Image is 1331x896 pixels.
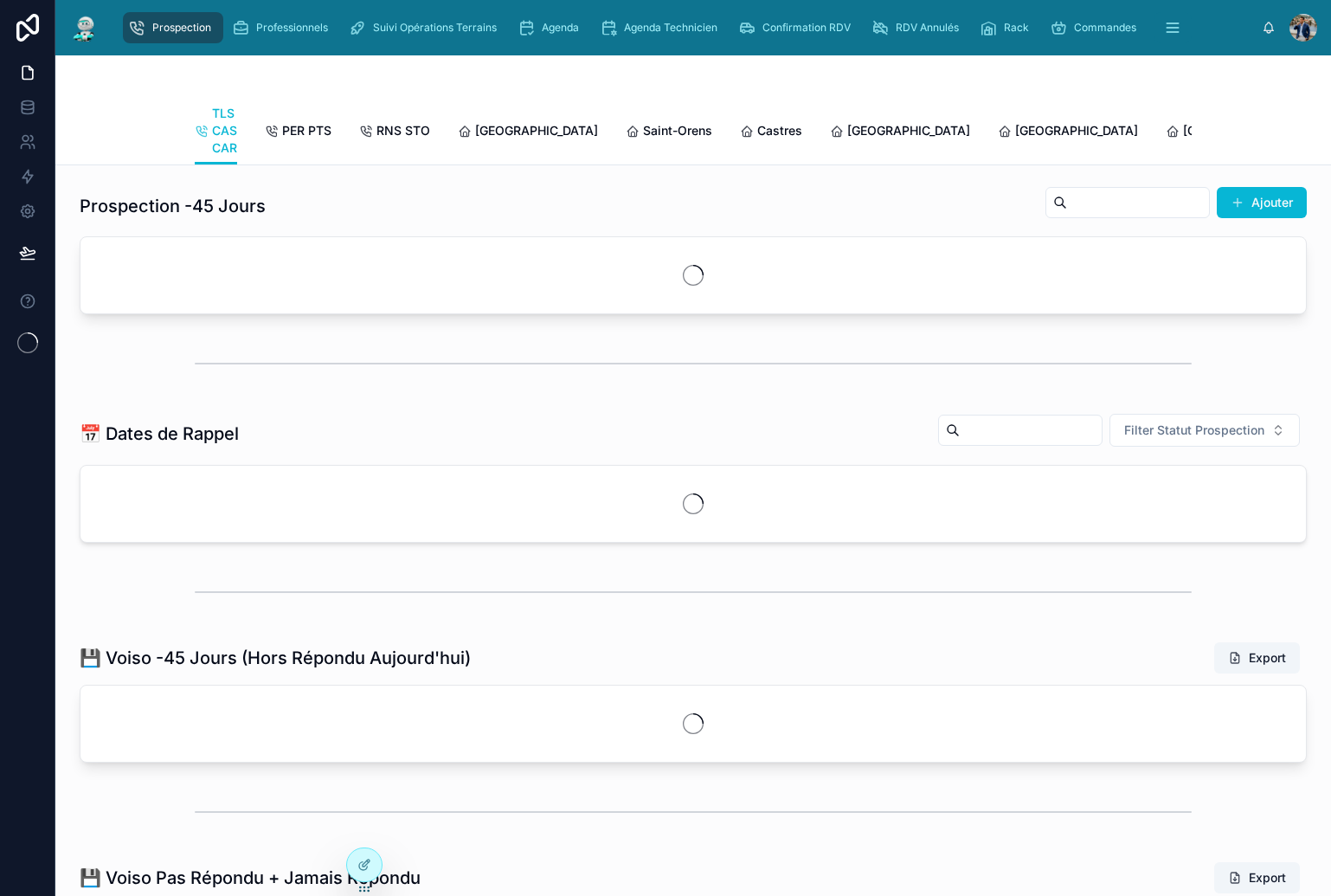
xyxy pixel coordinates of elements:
[974,12,1041,43] a: Rack
[643,122,712,139] span: Saint-Orens
[1015,122,1138,139] span: [GEOGRAPHIC_DATA]
[458,115,598,150] a: [GEOGRAPHIC_DATA]
[123,12,223,43] a: Prospection
[69,14,100,42] img: App logo
[998,115,1138,150] a: [GEOGRAPHIC_DATA]
[359,115,430,150] a: RNS STO
[1045,12,1148,43] a: Commandes
[626,115,712,150] a: Saint-Orens
[114,9,1262,47] div: scrollable content
[830,115,970,150] a: [GEOGRAPHIC_DATA]
[80,866,421,890] h1: 💾 Voiso Pas Répondu + Jamais Répondu
[1183,122,1306,139] span: [GEOGRAPHIC_DATA]
[1109,414,1300,447] button: Select Button
[195,98,237,165] a: TLS CAS CAR
[152,21,211,35] span: Prospection
[762,21,851,35] span: Confirmation RDV
[624,21,717,35] span: Agenda Technicien
[733,12,863,43] a: Confirmation RDV
[475,122,598,139] span: [GEOGRAPHIC_DATA]
[896,21,959,35] span: RDV Annulés
[512,12,591,43] a: Agenda
[595,12,730,43] a: Agenda Technicien
[847,122,970,139] span: [GEOGRAPHIC_DATA]
[80,194,266,218] h1: Prospection -45 Jours
[80,422,239,446] h1: 📅 Dates de Rappel
[344,12,509,43] a: Suivi Opérations Terrains
[212,105,237,157] span: TLS CAS CAR
[1214,642,1300,674] button: Export
[227,12,340,43] a: Professionnels
[1074,21,1136,35] span: Commandes
[1124,422,1264,439] span: Filter Statut Prospection
[740,115,802,150] a: Castres
[542,21,579,35] span: Agenda
[265,115,331,150] a: PER PTS
[1214,862,1300,893] button: Export
[1217,187,1307,218] button: Ajouter
[757,122,802,139] span: Castres
[373,21,497,35] span: Suivi Opérations Terrains
[282,122,331,139] span: PER PTS
[866,12,971,43] a: RDV Annulés
[1004,21,1029,35] span: Rack
[376,122,430,139] span: RNS STO
[1166,115,1306,150] a: [GEOGRAPHIC_DATA]
[256,21,328,35] span: Professionnels
[80,646,471,670] h1: 💾 Voiso -45 Jours (Hors Répondu Aujourd'hui)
